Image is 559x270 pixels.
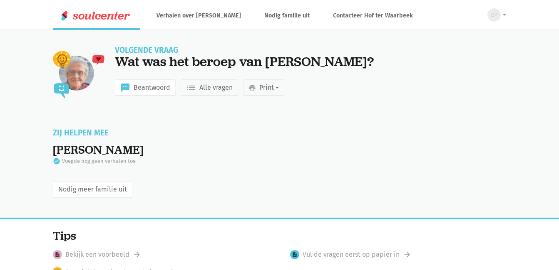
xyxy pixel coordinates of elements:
i: list [186,83,196,93]
a: Beantwoord [115,79,176,96]
img: Home [60,11,70,21]
i: print [248,84,256,91]
button: DP [482,5,506,25]
i: sms [120,83,130,93]
div: [PERSON_NAME] [53,143,269,157]
a: Soulcenter [53,2,140,30]
a: Vul de vragen eerst op papier in [303,249,400,260]
a: Verhalen over [PERSON_NAME] [150,2,248,29]
div: Zij helpen mee [53,129,507,137]
a: Nodig meer familie uit [53,181,132,198]
i: description [55,252,60,258]
button: Print [243,79,284,96]
i: description [292,252,298,258]
i: arrow_forward [133,250,141,259]
i: check_circle [53,157,60,165]
a: Contacteer Hof ter Waarbeek [326,2,420,29]
small: Voegde nog geen verhalen toe [53,157,136,165]
a: Bekijk een voorbeeld [65,249,129,260]
h3: Tips [53,229,507,243]
div: Wat was het beroep van [PERSON_NAME]? [115,54,507,69]
a: Nodig familie uit [258,2,316,29]
div: Volgende vraag [115,47,178,54]
i: arrow_forward [403,250,411,259]
a: Alle vragen [181,79,238,96]
span: DP [491,11,497,19]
